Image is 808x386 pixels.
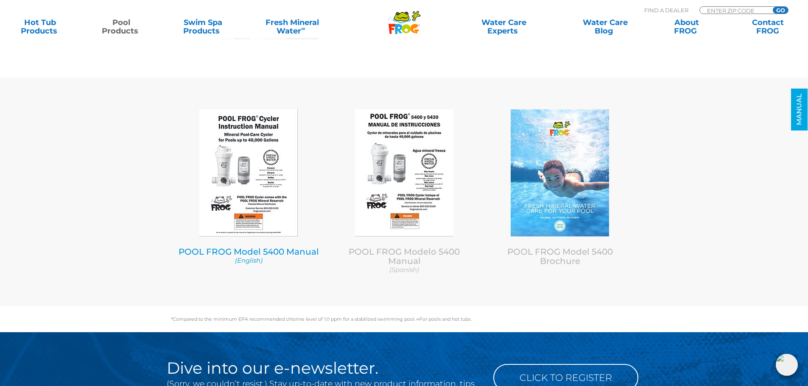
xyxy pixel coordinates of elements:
em: (Spanish) [389,266,419,274]
em: (English) [235,256,263,264]
img: PoolFrog-Brochure-2021 [511,109,609,236]
a: MANUAL [791,89,808,131]
img: openIcon [776,354,798,376]
a: Swim SpaProducts [171,18,235,35]
a: Fresh MineralWater∞ [252,18,332,35]
a: POOL FROG Modelo 5400 Manual (Spanish) [333,247,476,274]
p: *Compared to the minimum EPA recommended chlorine level of 1.0 ppm for a stabilized swimming pool... [171,317,637,322]
a: Hot TubProducts [8,18,72,35]
a: Water CareExperts [453,18,555,35]
a: POOL FROG Model 5400 Brochure [507,247,613,266]
sup: ∞ [301,25,305,32]
a: PoolProducts [90,18,153,35]
h2: Dive into our e-newsletter. [167,360,481,377]
a: POOL FROG Model 5400 Manual (English) [177,247,320,265]
img: Manual-PFIG-Spanish [355,109,453,236]
a: ContactFROG [736,18,800,35]
input: GO [773,7,788,14]
img: Pool-Frog-Model-5400-Manual-English [199,109,298,236]
p: Find A Dealer [644,6,688,14]
input: Zip Code Form [706,7,763,14]
a: Water CareBlog [573,18,637,35]
a: AboutFROG [655,18,718,35]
